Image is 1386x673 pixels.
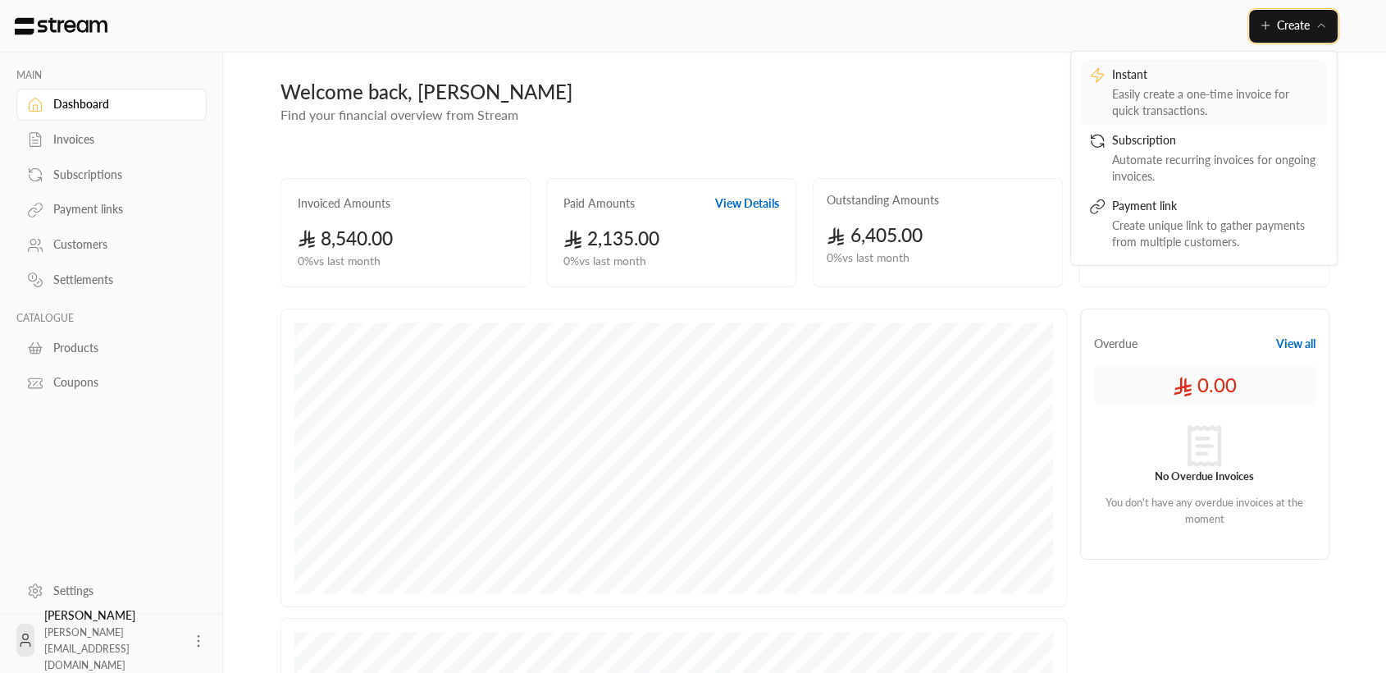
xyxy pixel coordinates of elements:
img: Logo [13,17,109,35]
div: Automate recurring invoices for ongoing invoices. [1112,151,1319,184]
a: Invoices [16,124,207,156]
div: Products [53,340,186,356]
div: Dashboard [53,96,186,112]
div: Payment link [1112,197,1319,217]
span: 8,540.00 [298,227,394,250]
div: Customers [53,236,186,253]
a: Payment links [16,194,207,226]
div: Coupons [53,374,186,391]
div: [PERSON_NAME] [44,607,180,673]
div: Easily create a one-time invoice for quick transactions. [1112,85,1319,118]
strong: No Overdue Invoices [1155,469,1254,483]
div: Invoices [53,131,186,148]
a: Customers [16,229,207,261]
a: Settlements [16,264,207,296]
a: InstantEasily create a one-time invoice for quick transactions. [1081,59,1327,125]
a: Products [16,332,207,364]
button: View all [1276,336,1315,352]
span: 0 % vs last month [563,253,646,270]
a: Settings [16,575,207,607]
h2: Outstanding Amounts [827,192,939,208]
div: Subscriptions [53,167,186,183]
div: Payment links [53,201,186,217]
button: View Details [715,195,779,212]
a: Subscriptions [16,158,207,190]
h2: Paid Amounts [563,195,635,212]
div: Settlements [53,272,186,288]
a: SubscriptionAutomate recurring invoices for ongoing invoices. [1081,125,1327,190]
div: Settings [53,583,186,599]
span: 6,405.00 [827,224,923,246]
h2: Invoiced Amounts [298,195,390,212]
span: [PERSON_NAME][EMAIL_ADDRESS][DOMAIN_NAME] [44,626,130,671]
span: 0 % vs last month [827,250,910,267]
span: 2,135.00 [563,227,659,250]
div: Subscription [1112,131,1319,151]
span: 0 % vs last month [298,253,381,270]
a: Dashboard [16,89,207,121]
a: Payment linkCreate unique link to gather payments from multiple customers. [1081,190,1327,256]
div: Create unique link to gather payments from multiple customers. [1112,217,1319,250]
span: Overdue [1094,336,1138,352]
p: You don't have any overdue invoices at the moment [1102,495,1307,527]
div: Welcome back, [PERSON_NAME] [280,79,1329,105]
a: Coupons [16,367,207,399]
span: 0.00 [1173,372,1237,398]
span: Find your financial overview from Stream [280,107,518,122]
p: MAIN [16,69,207,82]
span: Create [1277,18,1310,32]
button: Create [1249,10,1338,43]
div: Instant [1112,66,1319,85]
p: CATALOGUE [16,312,207,325]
